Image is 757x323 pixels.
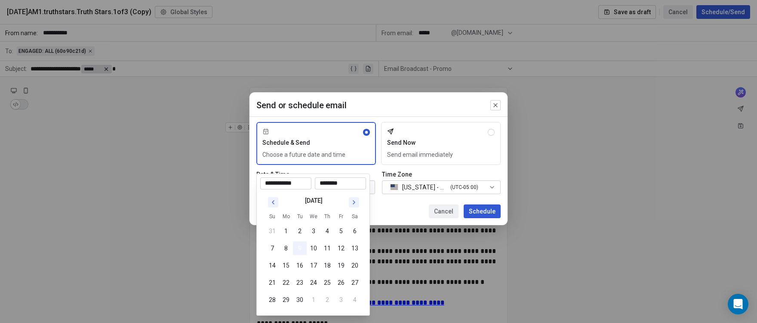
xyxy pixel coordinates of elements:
[348,212,362,221] th: Saturday
[348,196,360,208] button: Go to next month
[348,259,362,272] button: 20
[265,276,279,289] button: 21
[265,259,279,272] button: 14
[293,276,307,289] button: 23
[293,212,307,221] th: Tuesday
[334,241,348,255] button: 12
[307,241,320,255] button: 10
[334,224,348,238] button: 5
[279,276,293,289] button: 22
[265,212,279,221] th: Sunday
[279,293,293,307] button: 29
[293,259,307,272] button: 16
[279,259,293,272] button: 15
[279,224,293,238] button: 1
[320,276,334,289] button: 25
[320,212,334,221] th: Thursday
[293,241,307,255] button: 9
[348,241,362,255] button: 13
[320,293,334,307] button: 2
[279,241,293,255] button: 8
[334,212,348,221] th: Friday
[265,224,279,238] button: 31
[293,293,307,307] button: 30
[293,224,307,238] button: 2
[320,259,334,272] button: 18
[307,224,320,238] button: 3
[265,241,279,255] button: 7
[320,241,334,255] button: 11
[334,293,348,307] button: 3
[320,224,334,238] button: 4
[279,212,293,221] th: Monday
[307,276,320,289] button: 24
[334,259,348,272] button: 19
[267,196,279,208] button: Go to previous month
[305,196,323,205] div: [DATE]
[334,276,348,289] button: 26
[348,224,362,238] button: 6
[307,293,320,307] button: 1
[348,293,362,307] button: 4
[307,212,320,221] th: Wednesday
[307,259,320,272] button: 17
[348,276,362,289] button: 27
[265,293,279,307] button: 28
